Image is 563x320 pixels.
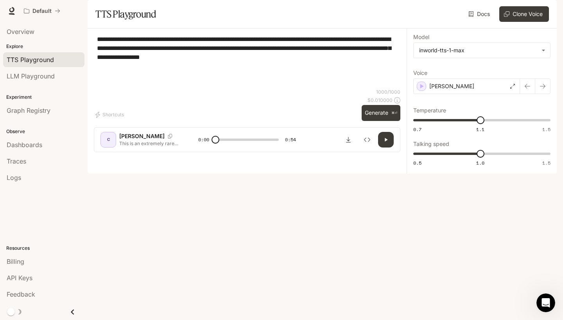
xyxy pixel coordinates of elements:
[414,43,550,58] div: inworld-tts-1-max
[341,132,356,148] button: Download audio
[285,136,296,144] span: 0:54
[94,108,127,121] button: Shortcuts
[359,132,375,148] button: Inspect
[536,293,555,312] iframe: Intercom live chat
[413,108,446,113] p: Temperature
[165,134,176,139] button: Copy Voice ID
[119,132,165,140] p: [PERSON_NAME]
[119,140,179,147] p: This is an extremely rare original example of the [PERSON_NAME] patent gyroscope from 1895. Built...
[429,82,474,90] p: [PERSON_NAME]
[413,34,429,40] p: Model
[499,6,549,22] button: Clone Voice
[102,133,115,146] div: C
[376,89,400,95] p: 1000 / 1000
[413,141,449,147] p: Talking speed
[476,160,484,166] span: 1.0
[542,126,550,133] span: 1.5
[542,160,550,166] span: 1.5
[95,6,156,22] h1: TTS Playground
[476,126,484,133] span: 1.1
[198,136,209,144] span: 0:00
[413,160,421,166] span: 0.5
[413,126,421,133] span: 0.7
[32,8,52,14] p: Default
[20,3,64,19] button: All workspaces
[467,6,493,22] a: Docs
[362,105,400,121] button: Generate⌘⏎
[391,111,397,116] p: ⌘⏎
[419,46,538,54] div: inworld-tts-1-max
[413,70,427,76] p: Voice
